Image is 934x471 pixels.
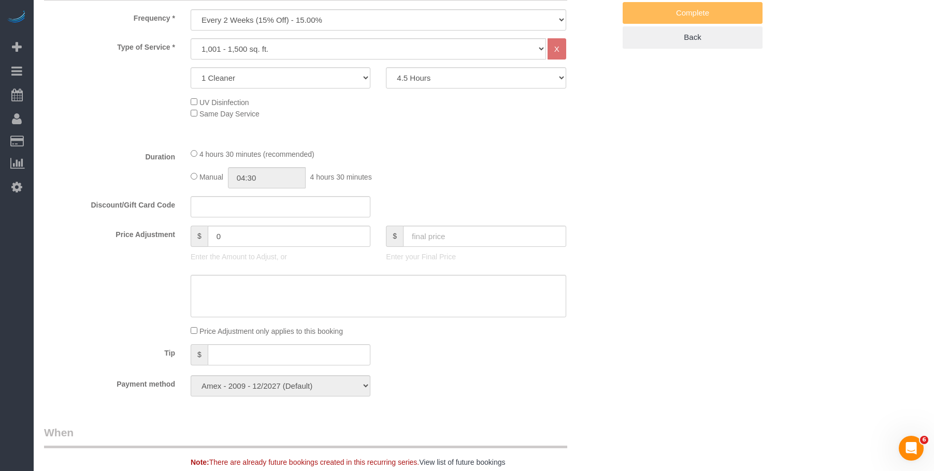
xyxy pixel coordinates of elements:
input: final price [403,226,566,247]
strong: Note: [191,458,209,466]
span: 4 hours 30 minutes (recommended) [199,150,314,158]
div: There are already future bookings created in this recurring series. [183,457,623,467]
iframe: Intercom live chat [899,436,924,461]
span: Price Adjustment only applies to this booking [199,327,343,335]
span: Manual [199,173,223,181]
label: Price Adjustment [36,226,183,240]
span: $ [191,344,208,365]
span: Same Day Service [199,110,260,118]
a: View list of future bookings [419,458,505,466]
span: $ [191,226,208,247]
label: Payment method [36,375,183,389]
p: Enter the Amount to Adjust, or [191,252,370,262]
a: Back [623,26,763,48]
label: Tip [36,344,183,358]
label: Duration [36,148,183,162]
label: Type of Service * [36,38,183,52]
span: UV Disinfection [199,98,249,107]
label: Discount/Gift Card Code [36,196,183,210]
span: 4 hours 30 minutes [310,173,372,181]
img: Automaid Logo [6,10,27,25]
label: Frequency * [36,9,183,23]
legend: When [44,425,567,448]
span: $ [386,226,403,247]
p: Enter your Final Price [386,252,566,262]
span: 6 [920,436,928,444]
